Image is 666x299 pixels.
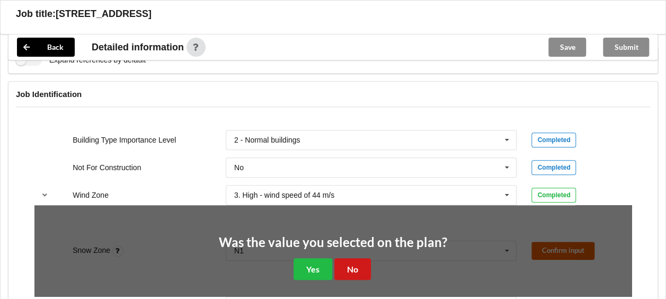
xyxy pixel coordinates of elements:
[294,258,332,280] button: Yes
[73,163,141,172] label: Not For Construction
[34,186,55,205] button: reference-toggle
[73,191,109,199] label: Wind Zone
[234,191,334,199] div: 3. High - wind speed of 44 m/s
[219,234,447,251] h2: Was the value you selected on the plan?
[16,8,56,20] h3: Job title:
[92,42,184,52] span: Detailed information
[73,136,176,144] label: Building Type Importance Level
[56,8,152,20] h3: [STREET_ADDRESS]
[531,188,576,203] div: Completed
[531,160,576,175] div: Completed
[234,136,300,144] div: 2 - Normal buildings
[17,38,75,57] button: Back
[16,89,650,99] h4: Job Identification
[531,133,576,147] div: Completed
[234,164,244,171] div: No
[334,258,371,280] button: No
